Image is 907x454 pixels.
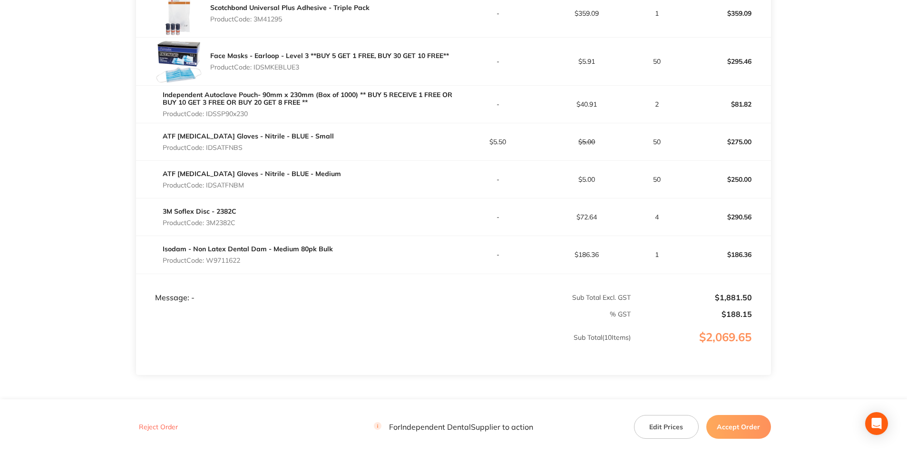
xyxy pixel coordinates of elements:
[632,213,682,221] p: 4
[632,58,682,65] p: 50
[454,176,542,183] p: -
[632,176,682,183] p: 50
[136,423,181,431] button: Reject Order
[543,251,631,258] p: $186.36
[632,293,752,302] p: $1,881.50
[543,138,631,146] p: $5.00
[683,93,770,116] p: $81.82
[632,310,752,318] p: $188.15
[137,334,631,360] p: Sub Total ( 10 Items)
[543,176,631,183] p: $5.00
[136,274,453,302] td: Message: -
[632,100,682,108] p: 2
[632,251,682,258] p: 1
[454,58,542,65] p: -
[163,110,453,118] p: Product Code: IDSSP90x230
[683,50,770,73] p: $295.46
[454,138,542,146] p: $5.50
[163,219,236,227] p: Product Code: 3M2382C
[632,138,682,146] p: 50
[163,245,333,253] a: Isodam - Non Latex Dental Dam - Medium 80pk Bulk
[632,10,682,17] p: 1
[454,100,542,108] p: -
[683,2,770,25] p: $359.09
[210,3,370,12] a: Scotchbond Universal Plus Adhesive - Triple Pack
[163,144,334,151] p: Product Code: IDSATFNBS
[454,213,542,221] p: -
[163,207,236,216] a: 3M Soflex Disc - 2382C
[210,51,449,60] a: Face Masks - Earloop - Level 3 **BUY 5 GET 1 FREE, BUY 30 GET 10 FREE**
[137,310,631,318] p: % GST
[543,10,631,17] p: $359.09
[163,181,341,189] p: Product Code: IDSATFNBM
[543,100,631,108] p: $40.91
[163,257,333,264] p: Product Code: W9711622
[163,169,341,178] a: ATF [MEDICAL_DATA] Gloves - Nitrile - BLUE - Medium
[163,132,334,140] a: ATF [MEDICAL_DATA] Gloves - Nitrile - BLUE - Small
[634,415,699,438] button: Edit Prices
[683,243,770,266] p: $186.36
[683,206,770,228] p: $290.56
[454,294,631,301] p: Sub Total Excl. GST
[210,15,370,23] p: Product Code: 3M41295
[163,90,452,107] a: Independent Autoclave Pouch- 90mm x 230mm (Box of 1000) ** BUY 5 RECEIVE 1 FREE OR BUY 10 GET 3 F...
[865,412,888,435] div: Open Intercom Messenger
[683,130,770,153] p: $275.00
[543,58,631,65] p: $5.91
[683,168,770,191] p: $250.00
[155,38,203,85] img: YXExZ3BxaA
[454,251,542,258] p: -
[632,331,770,363] p: $2,069.65
[374,422,533,431] p: For Independent Dental Supplier to action
[210,63,449,71] p: Product Code: IDSMKEBLUE3
[454,10,542,17] p: -
[706,415,771,438] button: Accept Order
[543,213,631,221] p: $72.64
